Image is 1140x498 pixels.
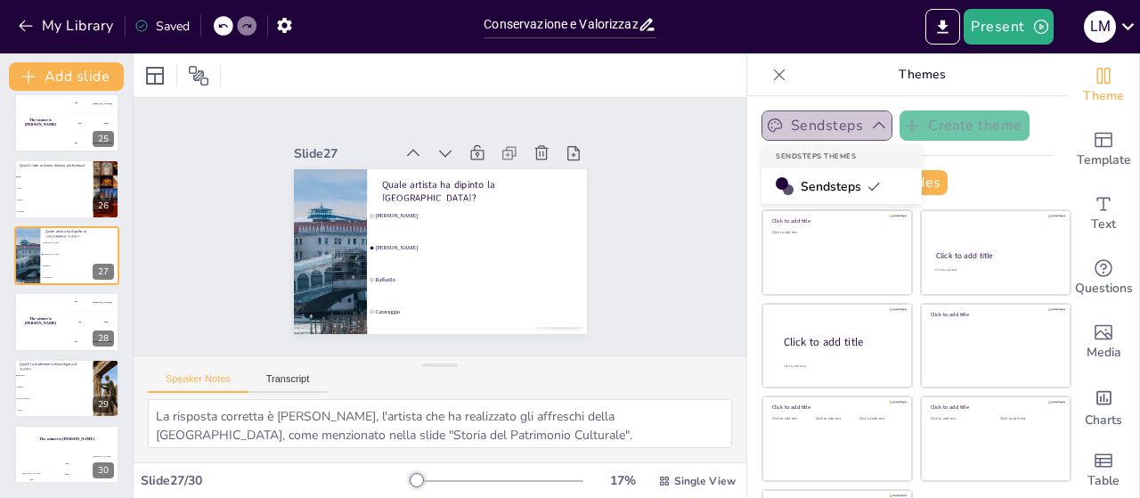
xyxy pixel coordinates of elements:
[85,458,119,484] div: 300
[134,18,190,35] div: Saved
[14,226,119,285] div: 27
[14,292,119,351] div: 28
[85,455,119,458] div: [PERSON_NAME]
[366,301,574,329] span: Caravaggio
[17,374,92,376] span: Maschere
[1068,246,1139,310] div: Get real-time input from your audience
[141,61,169,90] div: Layout
[1084,11,1116,43] div: L M
[1068,53,1139,118] div: Change the overall theme
[601,472,644,489] div: 17 %
[384,172,576,219] p: Quale artista ha dipinto la [GEOGRAPHIC_DATA]?
[484,12,637,37] input: Insert title
[1085,411,1122,430] span: Charts
[141,472,412,489] div: Slide 27 / 30
[50,464,85,484] div: 200
[17,409,92,411] span: Sfilate
[103,321,108,323] div: Jaap
[44,253,118,255] span: [PERSON_NAME]
[14,359,119,418] div: 29
[93,396,114,412] div: 29
[1068,118,1139,182] div: Add ready made slides
[20,362,88,371] p: Qual è la tradizione italiana legata al [DATE]?
[772,417,812,421] div: Click to add text
[1075,279,1133,298] span: Questions
[148,399,732,448] textarea: La risposta corretta è [PERSON_NAME], l'artista che ha realizzato gli affreschi della [GEOGRAPHIC...
[20,163,88,168] p: Qual è l'arte culinaria italiana più famosa?
[1068,182,1139,246] div: Add text boxes
[17,199,92,200] span: Risotto
[44,276,118,278] span: Caravaggio
[964,9,1053,45] button: Present
[14,437,119,442] h4: The winner is [PERSON_NAME]
[772,231,900,235] div: Click to add text
[103,122,108,125] div: Jaap
[931,404,1058,411] div: Click to add title
[1068,310,1139,374] div: Add images, graphics, shapes or video
[1084,9,1116,45] button: L M
[925,9,960,45] button: Export to PowerPoint
[1087,343,1121,363] span: Media
[935,268,1054,273] div: Click to add text
[801,178,881,195] span: Sendsteps
[67,94,119,113] div: 100
[14,94,119,152] div: 25
[67,312,119,331] div: 200
[93,198,114,214] div: 26
[17,176,92,177] span: Pizza
[14,118,67,127] h4: The winner is [PERSON_NAME]
[900,110,1030,141] button: Create theme
[9,62,124,91] button: Add slide
[44,241,118,243] span: [PERSON_NAME]
[188,65,209,86] span: Position
[859,417,900,421] div: Click to add text
[373,238,582,265] span: [PERSON_NAME]
[67,332,119,352] div: 300
[93,131,114,147] div: 25
[1077,151,1131,170] span: Template
[67,134,119,153] div: 300
[17,397,92,399] span: Fuochi d'artificio
[45,229,114,239] p: Quale artista ha dipinto la [GEOGRAPHIC_DATA]?
[772,217,900,225] div: Click to add title
[17,187,92,189] span: Pasta
[14,159,119,218] div: 26
[931,311,1058,318] div: Click to add title
[761,144,922,168] div: Sendsteps Themes
[772,404,900,411] div: Click to add title
[248,373,328,393] button: Transcript
[148,373,248,393] button: Speaker Notes
[1068,374,1139,438] div: Add charts and graphs
[17,386,92,388] span: Frittelle
[301,130,403,158] div: Slide 27
[14,425,119,484] div: 30
[936,250,1054,261] div: Click to add title
[1083,86,1124,106] span: Theme
[93,331,114,347] div: 28
[674,474,736,488] span: Single View
[14,471,49,474] div: [PERSON_NAME]
[784,363,896,368] div: Click to add body
[931,417,987,421] div: Click to add text
[93,462,114,478] div: 30
[93,264,114,280] div: 27
[14,474,49,484] div: 100
[50,461,85,464] div: Jaap
[816,417,856,421] div: Click to add text
[67,292,119,312] div: 100
[784,334,898,349] div: Click to add title
[44,265,118,266] span: Raffaello
[761,110,892,141] button: Sendsteps
[1091,215,1116,234] span: Text
[14,317,67,326] h4: The winner is [PERSON_NAME]
[376,207,584,234] span: [PERSON_NAME]
[17,210,92,212] span: Tiramisu
[13,12,121,40] button: My Library
[1087,471,1120,491] span: Table
[794,53,1050,96] p: Themes
[1000,417,1056,421] div: Click to add text
[67,113,119,133] div: 200
[370,270,578,298] span: Raffaello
